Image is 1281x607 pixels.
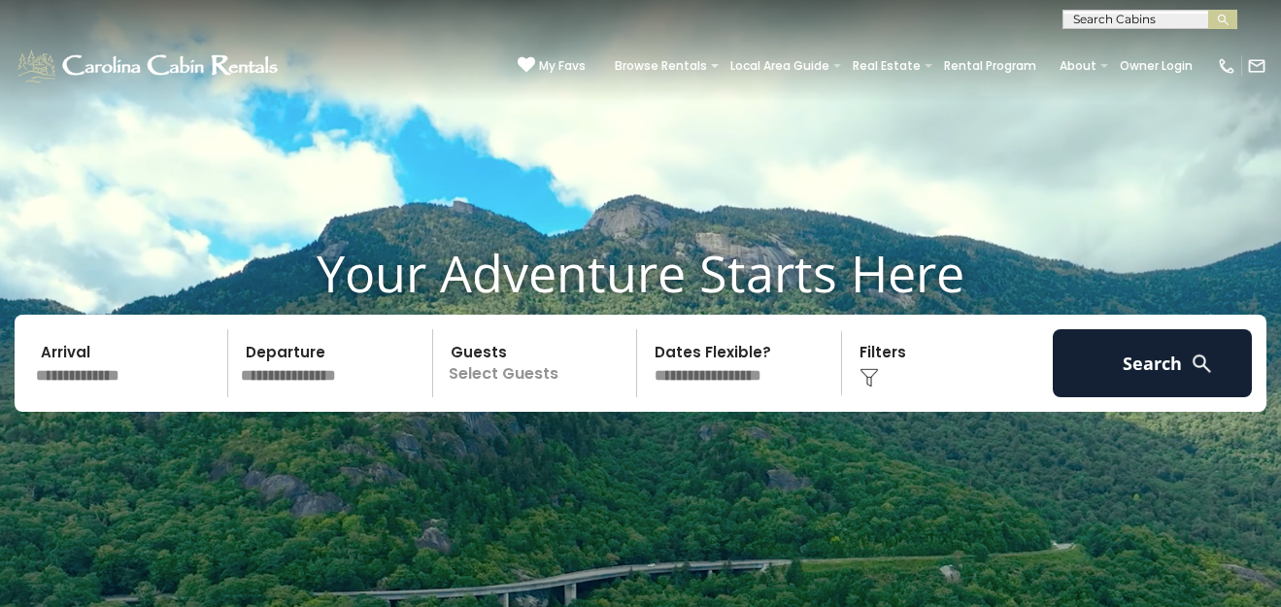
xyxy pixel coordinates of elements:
[15,243,1266,303] h1: Your Adventure Starts Here
[934,52,1046,80] a: Rental Program
[1247,56,1266,76] img: mail-regular-white.png
[439,329,637,397] p: Select Guests
[15,47,284,85] img: White-1-1-2.png
[1050,52,1106,80] a: About
[1053,329,1252,397] button: Search
[721,52,839,80] a: Local Area Guide
[1217,56,1236,76] img: phone-regular-white.png
[843,52,930,80] a: Real Estate
[605,52,717,80] a: Browse Rentals
[539,57,586,75] span: My Favs
[518,56,586,76] a: My Favs
[1110,52,1202,80] a: Owner Login
[860,368,879,388] img: filter--v1.png
[1190,352,1214,376] img: search-regular-white.png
